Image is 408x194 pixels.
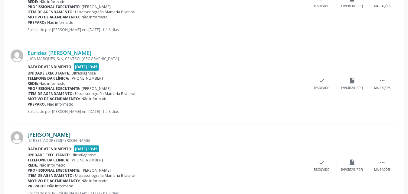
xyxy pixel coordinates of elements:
div: Exportar (PDF) [341,168,363,172]
div: Mais ações [374,168,390,172]
div: [STREET_ADDRESS][PERSON_NAME] [28,138,307,143]
i: check [318,159,325,166]
i: insert_drive_file [349,159,355,166]
span: Não informado [39,163,65,168]
span: Ultradiagnose [71,71,96,76]
b: Item de agendamento: [28,91,74,96]
b: Data de atendimento: [28,64,73,69]
span: Ultrassonografia Mamaria Bilateral [75,91,135,96]
i: insert_drive_file [349,77,355,84]
b: Profissional executante: [28,86,80,91]
span: [DATE] 13:45 [74,63,99,70]
b: Item de agendamento: [28,9,74,14]
span: [PHONE_NUMBER] [70,76,103,81]
b: Item de agendamento: [28,173,74,178]
span: Não informado [47,183,73,189]
b: Motivo de agendamento: [28,96,80,101]
span: [PERSON_NAME] [82,86,111,91]
span: Não informado [47,102,73,107]
a: [PERSON_NAME] [28,131,70,138]
div: Mais ações [374,4,390,8]
div: Resolvido [314,86,329,90]
img: img [11,131,23,144]
a: Eurides [PERSON_NAME] [28,49,91,56]
span: Não informado [81,178,107,183]
b: Rede: [28,163,38,168]
span: Não informado [39,81,65,86]
b: Preparo: [28,102,46,107]
span: Não informado [47,20,73,25]
b: Motivo de agendamento: [28,14,80,20]
span: Não informado [81,96,107,101]
span: Ultrassonografia Mamaria Bilateral [75,173,135,178]
b: Unidade executante: [28,71,70,76]
b: Preparo: [28,183,46,189]
div: Exportar (PDF) [341,4,363,8]
span: Não informado [81,14,107,20]
b: Telefone da clínica: [28,76,69,81]
b: Profissional executante: [28,4,80,9]
b: Profissional executante: [28,168,80,173]
div: Exportar (PDF) [341,86,363,90]
b: Motivo de agendamento: [28,178,80,183]
b: Telefone da clínica: [28,157,69,163]
div: JUCA MARQUES, S/N, CENTRO, [GEOGRAPHIC_DATA] [28,56,307,61]
img: img [11,49,23,62]
b: Unidade executante: [28,152,70,157]
span: Ultrassonografia Mamaria Bilateral [75,9,135,14]
span: Ultradiagnose [71,152,96,157]
div: Mais ações [374,86,390,90]
i:  [379,159,386,166]
span: [PHONE_NUMBER] [70,157,103,163]
span: [PERSON_NAME] [82,168,111,173]
div: Resolvido [314,4,329,8]
span: [PERSON_NAME] [82,4,111,9]
b: Data de atendimento: [28,146,73,151]
b: Preparo: [28,20,46,25]
p: Solicitado por [PERSON_NAME] em [DATE] - há 8 dias [28,109,307,114]
div: Resolvido [314,168,329,172]
i: check [318,77,325,84]
i:  [379,77,386,84]
span: [DATE] 13:45 [74,145,99,152]
p: Solicitado por [PERSON_NAME] em [DATE] - há 8 dias [28,27,307,32]
b: Rede: [28,81,38,86]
